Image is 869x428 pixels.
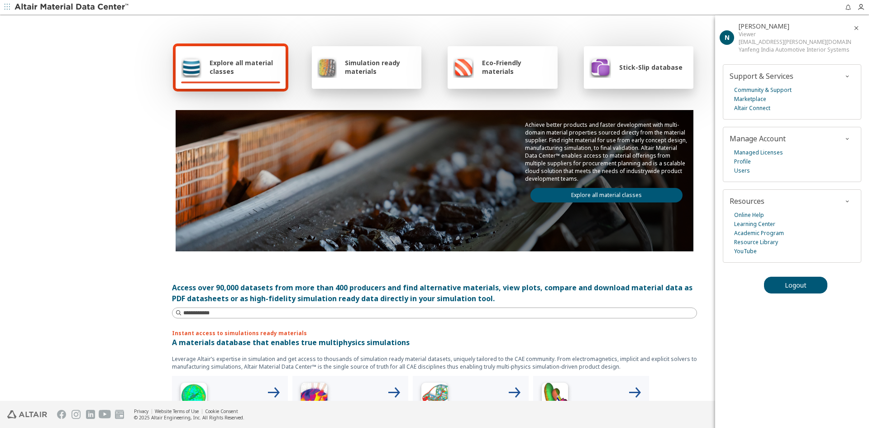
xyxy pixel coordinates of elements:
[619,63,683,72] span: Stick-Slip database
[453,56,474,78] img: Eco-Friendly materials
[734,95,766,104] a: Marketplace
[482,58,552,76] span: Eco-Friendly materials
[172,355,697,370] p: Leverage Altair’s expertise in simulation and get access to thousands of simulation ready materia...
[764,277,827,293] button: Logout
[317,56,337,78] img: Simulation ready materials
[416,380,453,416] img: Structural Analyses Icon
[537,380,573,416] img: Crash Analyses Icon
[210,58,280,76] span: Explore all material classes
[739,46,851,53] div: Yanfeng India Automotive Interior Systems Pvt. Ltd.
[530,188,683,202] a: Explore all material classes
[734,220,775,229] a: Learning Center
[589,56,611,78] img: Stick-Slip database
[134,414,244,421] div: © 2025 Altair Engineering, Inc. All Rights Reserved.
[205,408,238,414] a: Cookie Consent
[14,3,130,12] img: Altair Material Data Center
[739,38,851,46] div: [EMAIL_ADDRESS][PERSON_NAME][DOMAIN_NAME]
[734,86,792,95] a: Community & Support
[730,196,764,206] span: Resources
[525,121,688,183] p: Achieve better products and faster development with multi-domain material properties sourced dire...
[739,30,851,38] div: Viewer
[785,281,807,289] span: Logout
[172,329,697,337] p: Instant access to simulations ready materials
[172,282,697,304] div: Access over 90,000 datasets from more than 400 producers and find alternative materials, view plo...
[734,247,757,256] a: YouTube
[734,229,784,238] a: Academic Program
[734,166,750,175] a: Users
[725,33,730,42] span: N
[730,134,786,144] span: Manage Account
[181,56,201,78] img: Explore all material classes
[155,408,199,414] a: Website Terms of Use
[734,157,751,166] a: Profile
[734,211,764,220] a: Online Help
[172,337,697,348] p: A materials database that enables true multiphysics simulations
[730,71,793,81] span: Support & Services
[734,148,783,157] a: Managed Licenses
[345,58,416,76] span: Simulation ready materials
[739,22,789,30] span: Niyaz Mujawar
[134,408,148,414] a: Privacy
[734,104,770,113] a: Altair Connect
[296,380,332,416] img: Low Frequency Icon
[176,380,212,416] img: High Frequency Icon
[7,410,47,418] img: Altair Engineering
[734,238,778,247] a: Resource Library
